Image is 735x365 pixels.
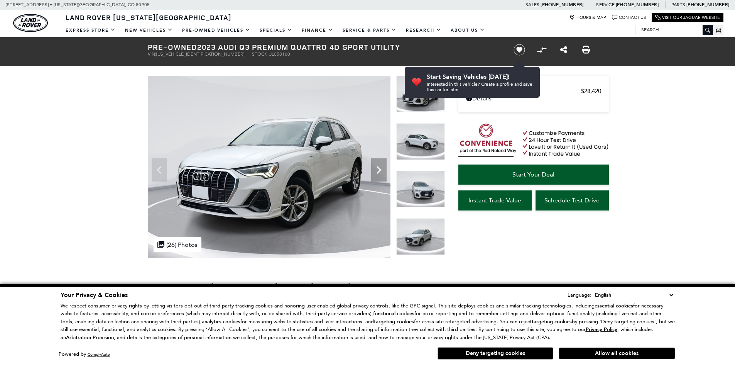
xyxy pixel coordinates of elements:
a: Finance [297,24,338,37]
button: Save vehicle [511,44,528,56]
span: VIN: [148,51,156,57]
span: Land Rover [US_STATE][GEOGRAPHIC_DATA] [66,13,231,22]
img: Used 2023 Ibis White Audi Premium image 3 [396,171,445,207]
span: [US_VEHICLE_IDENTIFICATION_NUMBER] [156,51,244,57]
a: Start Your Deal [458,165,609,185]
a: New Vehicles [120,24,177,37]
div: Powered by [59,352,110,357]
strong: Arbitration Provision [66,334,114,341]
div: (26) Photos [154,237,201,252]
a: About Us [446,24,490,37]
span: Instant Trade Value [468,197,521,204]
span: Start Your Deal [512,171,554,178]
a: Instant Trade Value [458,190,532,211]
p: We respect consumer privacy rights by letting visitors opt out of third-party tracking cookies an... [61,302,675,342]
select: Language Select [593,291,675,299]
a: Hours & Map [569,15,606,20]
span: Parts [671,2,685,7]
a: Land Rover [US_STATE][GEOGRAPHIC_DATA] [61,13,236,22]
a: Schedule Test Drive [536,190,609,211]
a: ComplyAuto [88,352,110,357]
span: Schedule Test Drive [544,197,600,204]
a: EXPRESS STORE [61,24,120,37]
input: Search [635,25,713,34]
span: Your Privacy & Cookies [61,291,128,299]
button: Allow all cookies [559,348,675,359]
a: Specials [255,24,297,37]
u: Privacy Policy [586,326,617,333]
a: Contact Us [612,15,646,20]
div: Next [371,158,387,182]
div: Language: [568,292,591,297]
nav: Main Navigation [61,24,490,37]
strong: functional cookies [373,310,414,317]
img: Used 2023 Ibis White Audi Premium image 1 [148,76,390,258]
a: land-rover [13,14,48,32]
span: Sales [525,2,539,7]
a: [PHONE_NUMBER] [686,2,729,8]
a: Print this Pre-Owned 2023 Audi Q3 Premium quattro 4D Sport Utility [582,45,590,54]
span: Service [596,2,614,7]
a: Privacy Policy [586,326,617,332]
h1: 2023 Audi Q3 Premium quattro 4D Sport Utility [148,43,501,51]
a: [PHONE_NUMBER] [541,2,583,8]
a: Service & Parts [338,24,401,37]
img: Land Rover [13,14,48,32]
strong: analytics cookies [202,318,240,325]
a: Pre-Owned Vehicles [177,24,255,37]
img: Used 2023 Ibis White Audi Premium image 4 [396,218,445,255]
span: UL058160 [269,51,290,57]
a: Retailer Selling Price $28,420 [466,88,601,95]
a: Share this Pre-Owned 2023 Audi Q3 Premium quattro 4D Sport Utility [560,45,567,54]
img: Used 2023 Ibis White Audi Premium image 1 [396,76,445,112]
strong: targeting cookies [374,318,414,325]
a: [PHONE_NUMBER] [616,2,659,8]
a: [STREET_ADDRESS] • [US_STATE][GEOGRAPHIC_DATA], CO 80905 [6,2,150,7]
a: Research [401,24,446,37]
button: Deny targeting cookies [438,347,553,360]
strong: Pre-Owned [148,42,197,52]
strong: targeting cookies [532,318,572,325]
strong: essential cookies [595,302,633,309]
button: Compare vehicle [536,44,547,56]
span: Stock: [252,51,269,57]
a: Details [466,95,601,102]
img: Used 2023 Ibis White Audi Premium image 2 [396,123,445,160]
span: $28,420 [581,88,601,95]
a: Visit Our Jaguar Website [655,15,720,20]
span: Retailer Selling Price [466,88,581,95]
